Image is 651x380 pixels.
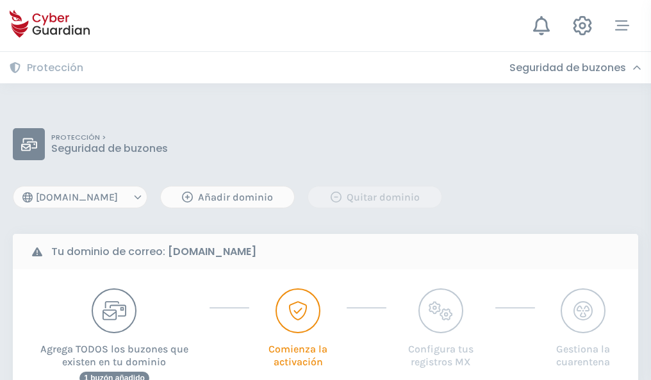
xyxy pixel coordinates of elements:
[262,333,334,368] p: Comienza la activación
[399,288,482,368] button: Configura tus registros MX
[27,62,83,74] h3: Protección
[509,62,641,74] div: Seguridad de buzones
[160,186,295,208] button: Añadir dominio
[548,333,619,368] p: Gestiona la cuarentena
[51,142,168,155] p: Seguridad de buzones
[51,244,256,260] b: Tu dominio de correo:
[32,333,197,368] p: Agrega TODOS los buzones que existen en tu dominio
[168,244,256,259] strong: [DOMAIN_NAME]
[548,288,619,368] button: Gestiona la cuarentena
[318,190,432,205] div: Quitar dominio
[262,288,334,368] button: Comienza la activación
[399,333,482,368] p: Configura tus registros MX
[308,186,442,208] button: Quitar dominio
[170,190,284,205] div: Añadir dominio
[509,62,626,74] h3: Seguridad de buzones
[51,133,168,142] p: PROTECCIÓN >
